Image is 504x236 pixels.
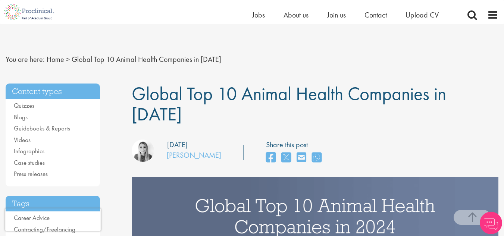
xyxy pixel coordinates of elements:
a: Case studies [14,158,45,167]
a: Contracting/Freelancing [14,225,75,233]
a: [PERSON_NAME] [167,150,221,160]
a: Blogs [14,113,28,121]
h3: Tags [6,196,100,212]
iframe: reCAPTCHA [5,208,101,231]
a: Guidebooks & Reports [14,124,70,132]
span: > [66,54,70,64]
a: Infographics [14,147,44,155]
a: share on email [297,150,306,166]
div: [DATE] [167,139,188,150]
a: Videos [14,136,31,144]
span: Global Top 10 Animal Health Companies in [DATE] [132,82,446,126]
a: Press releases [14,170,48,178]
a: About us [284,10,309,20]
img: Chatbot [480,212,502,234]
a: Upload CV [406,10,439,20]
a: Quizzes [14,101,34,110]
a: share on whats app [312,150,322,166]
h3: Content types [6,84,100,100]
a: Jobs [252,10,265,20]
img: Hannah Burke [132,139,154,162]
a: Contact [364,10,387,20]
a: share on twitter [281,150,291,166]
label: Share this post [266,139,325,150]
span: Global Top 10 Animal Health Companies in [DATE] [72,54,221,64]
a: Join us [327,10,346,20]
a: share on facebook [266,150,276,166]
span: You are here: [6,54,45,64]
a: breadcrumb link [47,54,64,64]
